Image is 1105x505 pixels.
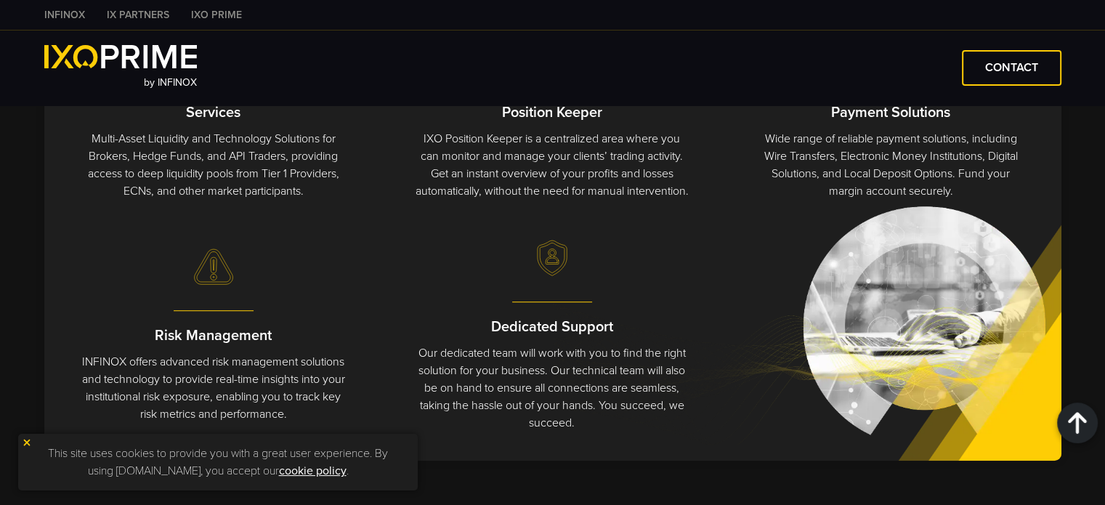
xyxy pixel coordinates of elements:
[754,130,1027,200] p: Wide range of reliable payment solutions, including Wire Transfers, Electronic Money Institutions...
[416,130,689,200] p: IXO Position Keeper is a centralized area where you can monitor and manage your clients’ trading ...
[962,50,1061,86] a: CONTACT
[77,353,350,423] p: INFINOX offers advanced risk management solutions and technology to provide real-time insights in...
[416,344,689,432] p: Our dedicated team will work with you to find the right solution for your business. Our technical...
[155,327,272,344] strong: Risk Management
[33,7,96,23] a: INFINOX
[831,104,950,121] strong: Payment Solutions
[502,104,602,121] strong: Position Keeper
[77,130,350,200] p: Multi-Asset Liquidity and Technology Solutions for Brokers, Hedge Funds, and API Traders, providi...
[180,7,253,23] a: IXO PRIME
[186,104,240,121] strong: Services
[22,437,32,448] img: yellow close icon
[44,45,198,91] a: by INFINOX
[144,76,197,89] span: by INFINOX
[96,7,180,23] a: IX PARTNERS
[279,464,347,478] a: cookie policy
[25,441,410,483] p: This site uses cookies to provide you with a great user experience. By using [DOMAIN_NAME], you a...
[491,318,613,336] strong: Dedicated Support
